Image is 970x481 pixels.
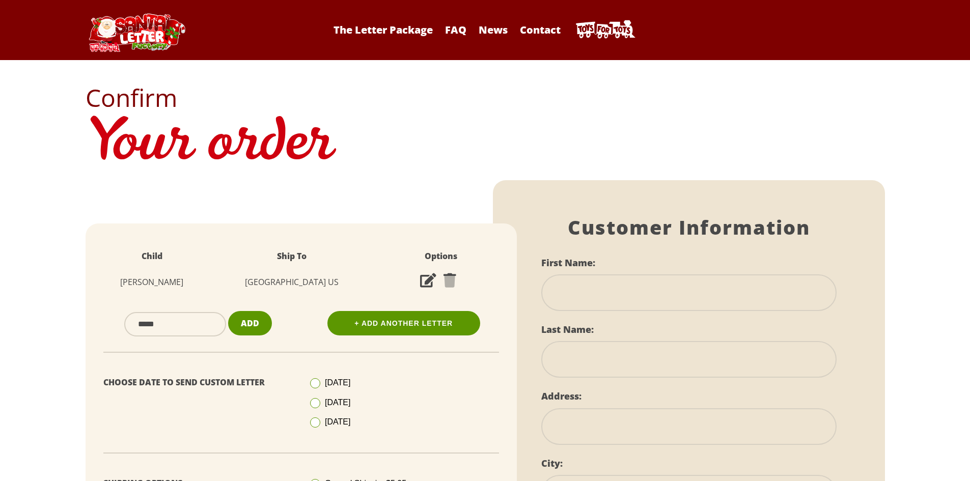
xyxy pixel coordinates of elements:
label: City: [541,457,563,469]
h2: Confirm [86,86,885,110]
p: Choose Date To Send Custom Letter [103,375,294,390]
iframe: Abre um widget para que você possa encontrar mais informações [900,450,960,476]
label: First Name: [541,257,595,269]
h1: Customer Information [541,216,837,239]
a: News [474,23,513,37]
button: Add [228,311,272,336]
a: Contact [515,23,566,37]
span: Add [241,318,259,329]
th: Ship To [208,244,376,269]
td: [PERSON_NAME] [96,269,208,296]
h1: Your order [86,110,885,180]
span: [DATE] [325,417,350,426]
a: The Letter Package [328,23,438,37]
a: + Add Another Letter [327,311,480,335]
img: Toys For Tots [573,18,636,42]
label: Last Name: [541,323,594,335]
th: Child [96,244,208,269]
label: Address: [541,390,581,402]
span: [DATE] [325,378,350,387]
td: [GEOGRAPHIC_DATA] US [208,269,376,296]
th: Options [375,244,506,269]
a: FAQ [440,23,472,37]
img: Santa Letter Logo [86,13,187,52]
span: [DATE] [325,398,350,407]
